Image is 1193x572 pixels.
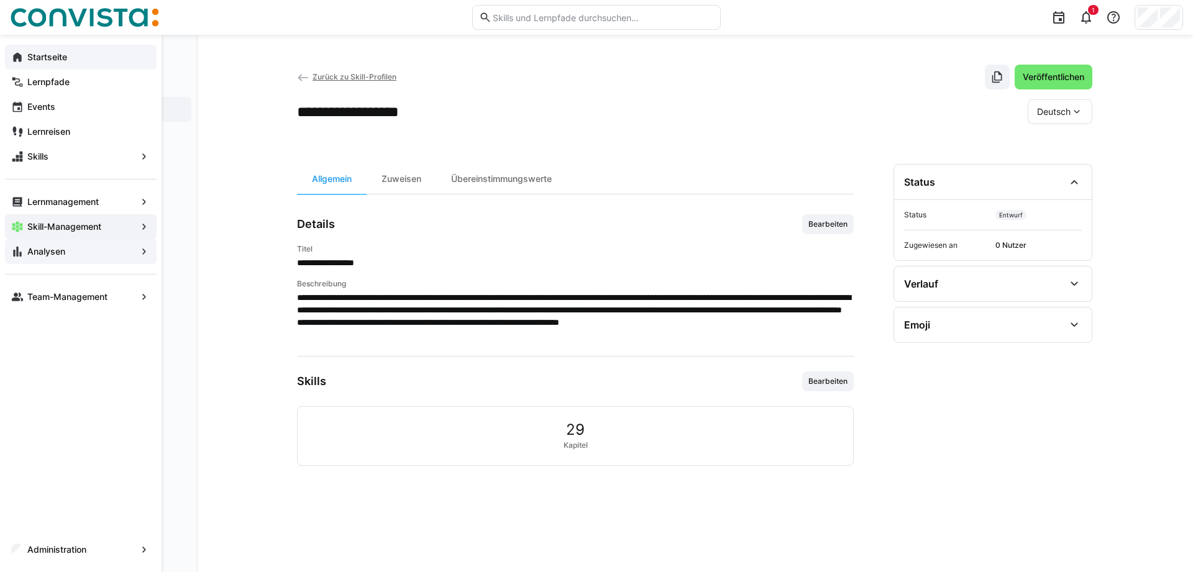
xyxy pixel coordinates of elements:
[297,72,396,81] a: Zurück zu Skill-Profilen
[995,210,1026,220] span: Entwurf
[313,72,396,81] span: Zurück zu Skill-Profilen
[367,164,436,194] div: Zuweisen
[436,164,567,194] div: Übereinstimmungswerte
[491,12,714,23] input: Skills und Lernpfade durchsuchen…
[807,219,849,229] span: Bearbeiten
[566,422,585,438] span: 29
[995,240,1082,250] span: 0 Nutzer
[297,375,326,388] h3: Skills
[1037,106,1071,118] span: Deutsch
[904,210,990,220] span: Status
[904,278,938,290] div: Verlauf
[1015,65,1092,89] button: Veröffentlichen
[297,244,854,254] h4: Titel
[802,214,854,234] button: Bearbeiten
[564,440,588,450] span: Kapitel
[904,319,930,331] div: Emoji
[904,176,935,188] div: Status
[802,371,854,391] button: Bearbeiten
[807,376,849,386] span: Bearbeiten
[1021,71,1086,83] span: Veröffentlichen
[297,164,367,194] div: Allgemein
[1092,6,1095,14] span: 1
[904,240,990,250] span: Zugewiesen an
[297,279,854,289] h4: Beschreibung
[297,217,335,231] h3: Details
